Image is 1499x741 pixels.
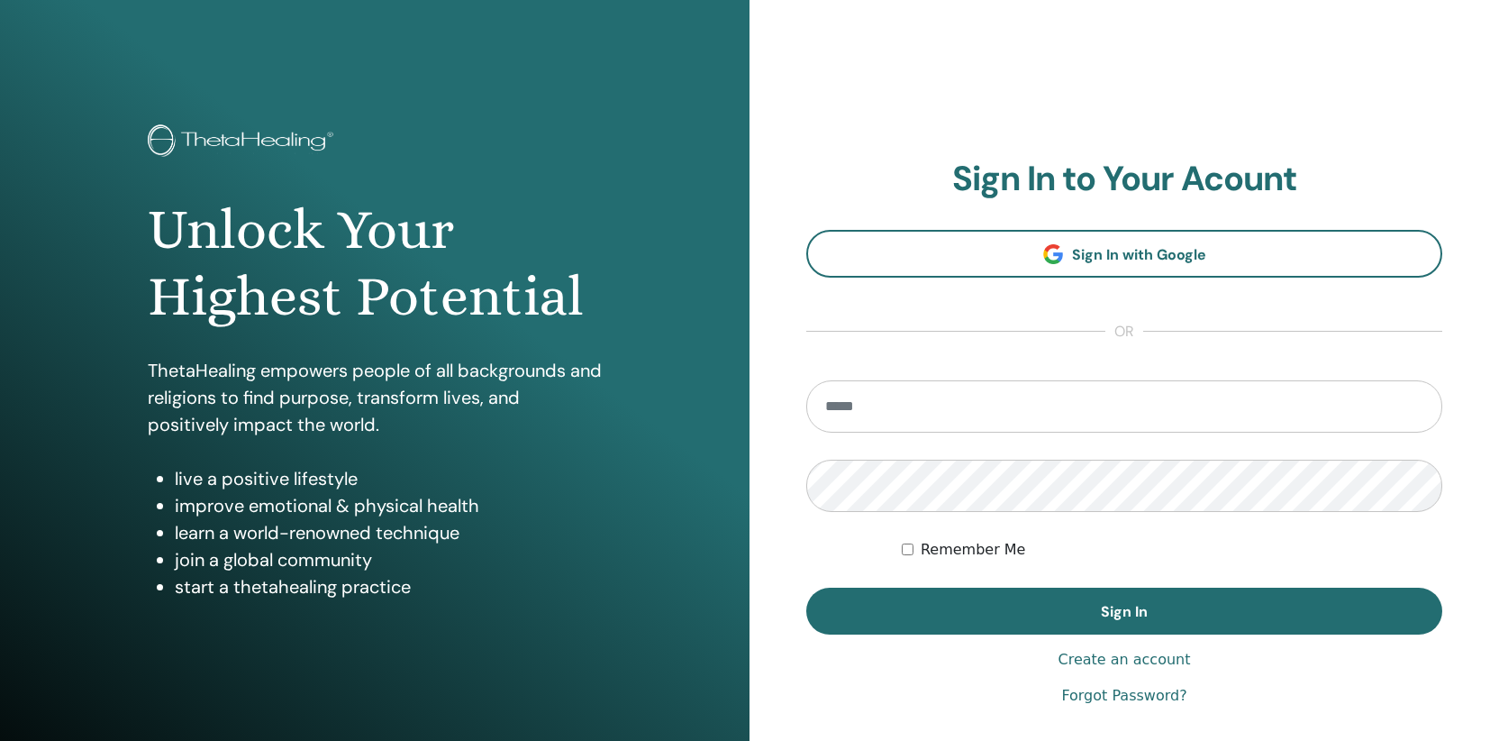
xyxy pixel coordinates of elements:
[175,519,603,546] li: learn a world-renowned technique
[902,539,1442,561] div: Keep me authenticated indefinitely or until I manually logout
[806,588,1442,635] button: Sign In
[148,197,603,331] h1: Unlock Your Highest Potential
[175,465,603,492] li: live a positive lifestyle
[1058,649,1190,671] a: Create an account
[921,539,1026,561] label: Remember Me
[1105,321,1143,343] span: or
[806,159,1442,200] h2: Sign In to Your Acount
[175,492,603,519] li: improve emotional & physical health
[148,357,603,438] p: ThetaHealing empowers people of all backgrounds and religions to find purpose, transform lives, a...
[1061,685,1186,707] a: Forgot Password?
[1101,602,1148,621] span: Sign In
[806,230,1442,278] a: Sign In with Google
[1072,245,1206,264] span: Sign In with Google
[175,546,603,573] li: join a global community
[175,573,603,600] li: start a thetahealing practice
